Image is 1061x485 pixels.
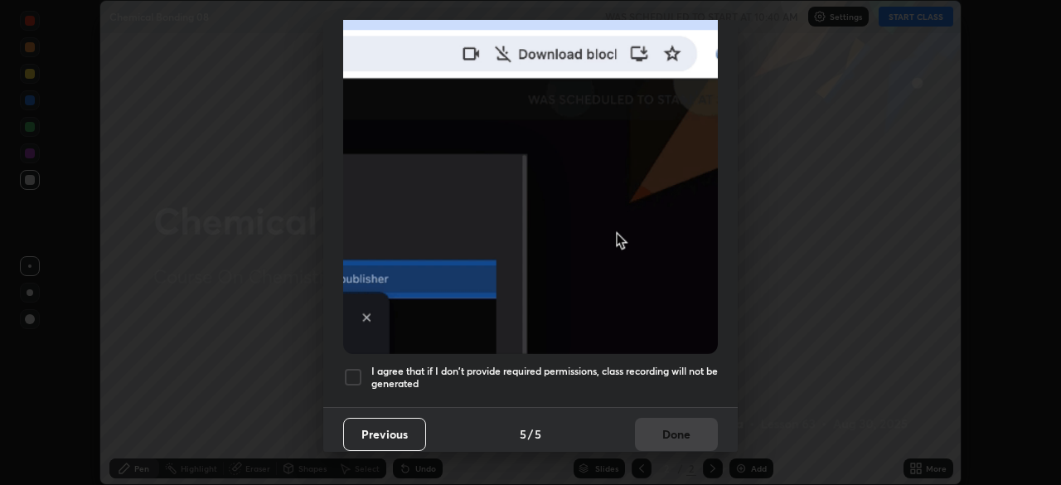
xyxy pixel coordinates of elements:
button: Previous [343,418,426,451]
h4: 5 [535,425,541,443]
h4: / [528,425,533,443]
h4: 5 [520,425,526,443]
h5: I agree that if I don't provide required permissions, class recording will not be generated [371,365,718,390]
